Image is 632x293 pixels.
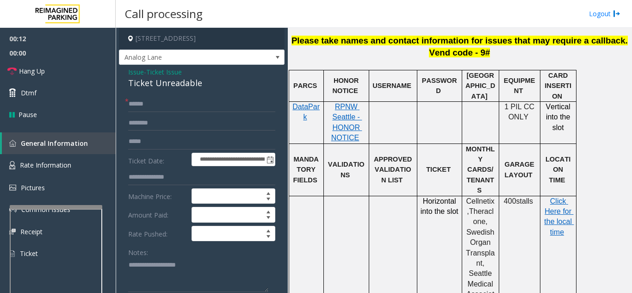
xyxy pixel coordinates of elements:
span: Increase value [262,189,275,196]
img: 'icon' [9,229,16,235]
span: PASSWORD [422,77,457,94]
h4: [STREET_ADDRESS] [119,28,285,50]
span: Decrease value [262,215,275,222]
span: Theraclone [469,207,494,225]
label: Machine Price: [126,188,189,204]
span: [GEOGRAPHIC_DATA] [465,72,495,100]
span: EQUIPMENT [504,77,535,94]
span: Hang Up [19,66,45,76]
span: HONOR NOTICE [332,77,360,94]
img: 'icon' [9,161,15,169]
span: 400 [504,197,516,205]
span: TICKET [426,166,451,173]
span: Pause [19,110,37,119]
span: USERNAME [372,82,411,89]
span: Horizontal into the slot [421,197,459,215]
span: Increase value [262,226,275,234]
span: Toggle popup [265,153,275,166]
img: logout [613,9,620,19]
span: , [467,207,469,215]
span: - [144,68,182,76]
h3: Call processing [120,2,207,25]
span: Vend code - 9# [429,48,490,57]
span: CARD INSERTION [545,72,571,100]
span: MONTHLY CARDS/TENANTS [466,145,495,194]
label: Rate Pushed: [126,226,189,242]
img: 'icon' [9,185,16,191]
label: Ticket Date: [126,153,189,167]
span: stalls [516,197,533,205]
img: 'icon' [9,140,16,147]
span: Decrease value [262,234,275,241]
span: Rate Information [20,161,71,169]
span: Decrease value [262,196,275,204]
a: DataPark [292,103,320,121]
span: APPROVED VALIDATION LIST [374,156,414,184]
span: , Swedish [466,218,494,236]
span: Issue [128,67,144,77]
div: Ticket Unreadable [128,77,275,89]
span: GARAGE LAYOUT [504,161,536,178]
span: Vertical into the slot [545,103,572,131]
span: Cellnetix [466,197,494,205]
span: VALIDATIONS [328,161,365,178]
span: Increase value [262,207,275,215]
span: Please take names and contact information for issues that may require a callback. [291,36,628,45]
span: LOCATION TIME [545,156,571,184]
a: Logout [589,9,620,19]
a: General Information [2,132,116,154]
span: Ticket Issue [146,67,182,77]
span: PARCS [293,82,317,89]
span: MANDATORY FIELDS [293,156,319,184]
span: Dtmf [21,88,37,98]
img: 'icon' [9,249,15,258]
span: Pictures [21,183,45,192]
label: Amount Paid: [126,207,189,223]
a: RPNW Seattle - HONOR NOTICE [331,103,362,142]
img: 'icon' [9,206,17,213]
label: Notes: [128,244,148,257]
span: Analog Lane [119,50,251,65]
a: Click Here for the local time [544,198,574,236]
span: General Information [21,139,88,148]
